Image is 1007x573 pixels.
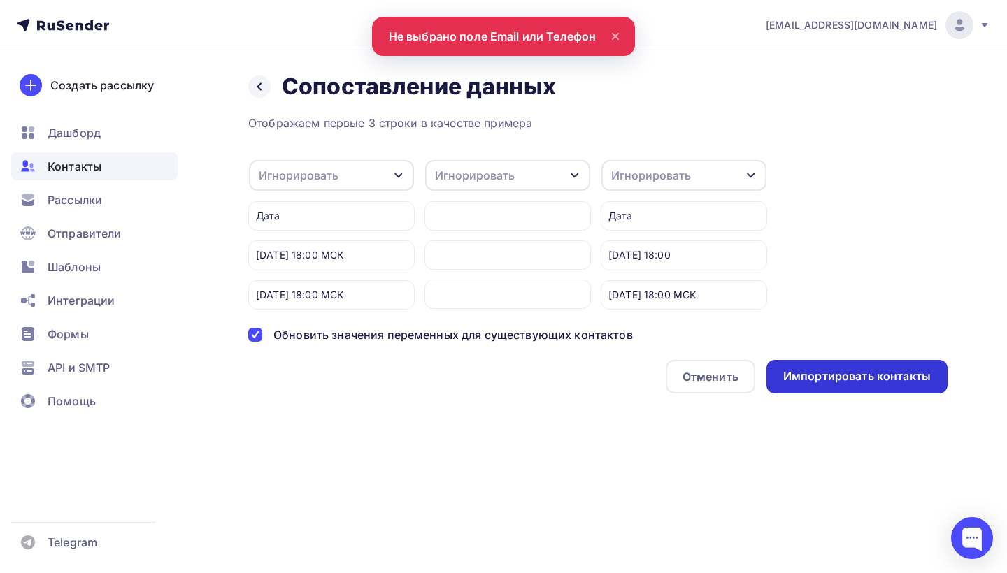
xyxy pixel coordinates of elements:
[601,280,767,310] div: [DATE] 18:00 МСК
[11,186,178,214] a: Рассылки
[48,124,101,141] span: Дашборд
[248,115,948,131] div: Отображаем первые 3 строки в качестве примера
[273,326,633,343] div: Обновить значения переменных для существующих контактов
[259,167,338,184] div: Игнорировать
[11,219,178,247] a: Отправители
[783,368,931,384] div: Импортировать контакты
[48,225,122,242] span: Отправители
[435,167,515,184] div: Игнорировать
[48,534,97,551] span: Telegram
[248,240,415,270] div: [DATE] 18:00 МСК
[766,18,937,32] span: [EMAIL_ADDRESS][DOMAIN_NAME]
[248,201,415,231] div: Дата
[48,259,101,275] span: Шаблоны
[601,201,767,231] div: Дата
[48,326,89,342] span: Формы
[50,77,154,94] div: Создать рассылку
[424,159,591,191] button: Игнорировать
[48,191,102,208] span: Рассылки
[48,359,110,376] span: API и SMTP
[611,167,691,184] div: Игнорировать
[683,368,738,385] div: Отменить
[11,320,178,348] a: Формы
[601,240,767,270] div: [DATE] 18:00
[11,152,178,180] a: Контакты
[48,393,96,409] span: Помощь
[248,159,415,191] button: Игнорировать
[11,119,178,147] a: Дашборд
[601,159,767,191] button: Игнорировать
[766,11,990,39] a: [EMAIL_ADDRESS][DOMAIN_NAME]
[48,158,101,175] span: Контакты
[282,73,556,101] h2: Сопоставление данных
[248,280,415,310] div: [DATE] 18:00 МСК
[48,292,115,309] span: Интеграции
[11,253,178,281] a: Шаблоны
